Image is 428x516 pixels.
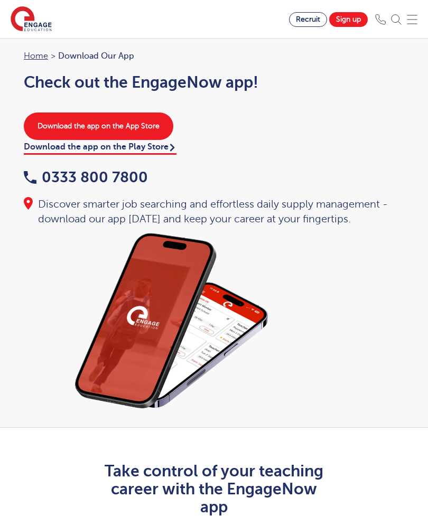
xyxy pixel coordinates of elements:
[24,197,404,227] div: Discover smarter job searching and effortless daily supply management - download our app [DATE] a...
[296,15,320,23] span: Recruit
[24,73,404,91] h1: Check out the EngageNow app!
[58,49,134,63] span: Download our app
[289,12,327,27] a: Recruit
[375,14,386,25] img: Phone
[24,142,176,155] a: Download the app on the Play Store
[407,14,417,25] img: Mobile Menu
[391,14,402,25] img: Search
[24,51,48,61] a: Home
[24,112,173,140] a: Download the app on the App Store
[329,12,368,27] a: Sign up
[105,462,323,516] b: Take control of your teaching career with the EngageNow app
[51,51,55,61] span: >
[11,6,52,33] img: Engage Education
[24,49,404,63] nav: breadcrumb
[24,169,148,185] a: 0333 800 7800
